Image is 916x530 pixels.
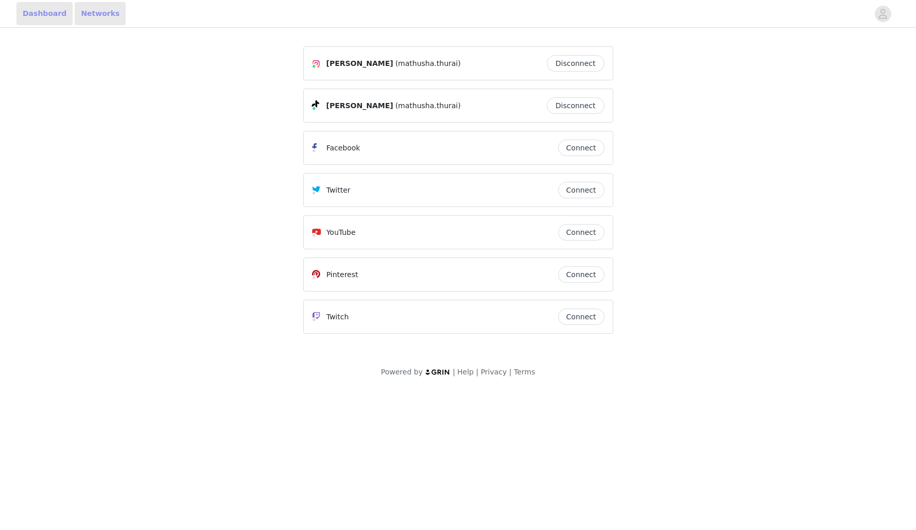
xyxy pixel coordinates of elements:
[425,369,451,375] img: logo
[514,368,535,376] a: Terms
[312,60,320,68] img: Instagram Icon
[326,269,358,280] p: Pinterest
[326,100,393,111] span: [PERSON_NAME]
[326,185,351,196] p: Twitter
[558,182,604,198] button: Connect
[326,58,393,69] span: [PERSON_NAME]
[381,368,423,376] span: Powered by
[547,97,604,114] button: Disconnect
[481,368,507,376] a: Privacy
[558,140,604,156] button: Connect
[75,2,126,25] a: Networks
[326,143,360,153] p: Facebook
[878,6,888,22] div: avatar
[395,58,461,69] span: (mathusha.thurai)
[476,368,478,376] span: |
[326,227,356,238] p: YouTube
[558,224,604,241] button: Connect
[395,100,461,111] span: (mathusha.thurai)
[453,368,455,376] span: |
[558,309,604,325] button: Connect
[16,2,73,25] a: Dashboard
[547,55,604,72] button: Disconnect
[457,368,474,376] a: Help
[509,368,512,376] span: |
[326,312,349,322] p: Twitch
[558,266,604,283] button: Connect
